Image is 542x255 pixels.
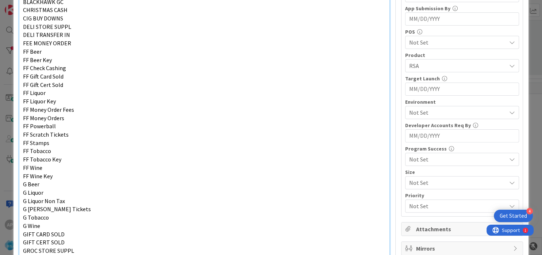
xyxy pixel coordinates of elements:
[23,239,65,246] span: GIFT CERT SOLD
[405,99,519,104] div: Environment
[409,130,515,142] input: MM/DD/YYYY
[23,56,52,64] span: FF Beer Key
[23,114,64,122] span: FF Money Orders
[23,189,43,196] span: G Liquor
[405,53,519,58] div: Product
[23,6,68,14] span: CHRISTMAS CASH
[23,131,69,138] span: FF Scratch Tickets
[23,197,65,205] span: G Liquor Non Tax
[409,13,515,25] input: MM/DD/YYYY
[409,201,503,211] span: Not Set
[23,147,51,155] span: FF Tobacco
[409,155,506,164] span: Not Set
[23,31,70,38] span: DELI TRANSFER IN
[409,83,515,95] input: MM/DD/YYYY
[23,205,91,213] span: G [PERSON_NAME] Tickets
[405,170,519,175] div: Size
[526,208,533,214] div: 4
[23,172,53,180] span: FF Wine Key
[409,61,506,70] span: RSA
[494,210,533,222] div: Open Get Started checklist, remaining modules: 4
[23,156,61,163] span: FF Tobacco Key
[416,244,510,253] span: Mirrors
[409,178,503,188] span: Not Set
[23,164,42,171] span: FF Wine
[416,225,510,233] span: Attachments
[23,122,56,130] span: FF Powerball
[23,73,64,80] span: FF Gift Card Sold
[38,3,40,9] div: 1
[23,15,63,22] span: CIG BUY DOWNS
[23,89,46,96] span: FF Liquor
[23,139,49,146] span: FF Stamps
[23,81,63,88] span: FF Gift Cert Sold
[23,180,39,188] span: G Beer
[23,106,74,113] span: FF Money Order Fees
[15,1,33,10] span: Support
[23,222,40,229] span: G Wine
[405,123,519,128] div: Developer Accounts Req By
[405,193,519,198] div: Priority
[409,38,506,47] span: Not Set
[500,212,527,220] div: Get Started
[405,6,519,11] div: App Submission By
[23,23,71,30] span: DELI STORE SUPPL
[23,231,65,238] span: GIFT CARD SOLD
[23,247,74,254] span: GROC STORE SUPPL
[23,39,71,47] span: FEE MONEY ORDER
[23,48,42,55] span: FF Beer
[405,29,519,34] div: POS
[405,76,519,81] div: Target Launch
[23,98,56,105] span: FF Liquor Key
[23,64,66,72] span: FF Check Cashing
[409,108,506,117] span: Not Set
[23,214,49,221] span: G Tobacco
[405,146,519,151] div: Program Success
